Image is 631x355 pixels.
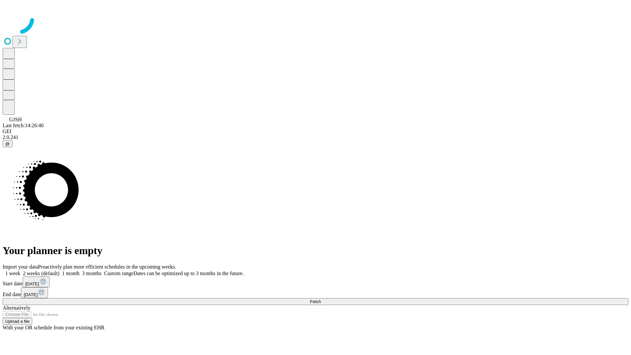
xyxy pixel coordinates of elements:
[3,305,30,311] span: Alternatively
[23,276,50,287] button: [DATE]
[3,134,628,140] div: 2.0.241
[24,292,37,297] span: [DATE]
[3,287,628,298] div: End date
[3,140,12,147] button: @
[3,264,38,270] span: Import your data
[23,271,59,276] span: 2 weeks (default)
[9,117,22,122] span: GJSH
[82,271,102,276] span: 3 months
[21,287,48,298] button: [DATE]
[3,123,44,128] span: Last fetch: 14:26:40
[62,271,80,276] span: 1 month
[133,271,244,276] span: Dates can be optimized up to 3 months in the future.
[3,129,628,134] div: GEI
[104,271,133,276] span: Custom range
[3,298,628,305] button: Fetch
[3,245,628,257] h1: Your planner is empty
[3,276,628,287] div: Start date
[3,318,32,325] button: Upload a file
[5,141,10,146] span: @
[25,281,39,286] span: [DATE]
[3,325,105,330] span: With your OR schedule from your existing EHR
[38,264,176,270] span: Proactively plan more efficient schedules in the upcoming weeks.
[5,271,20,276] span: 1 week
[310,299,321,304] span: Fetch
